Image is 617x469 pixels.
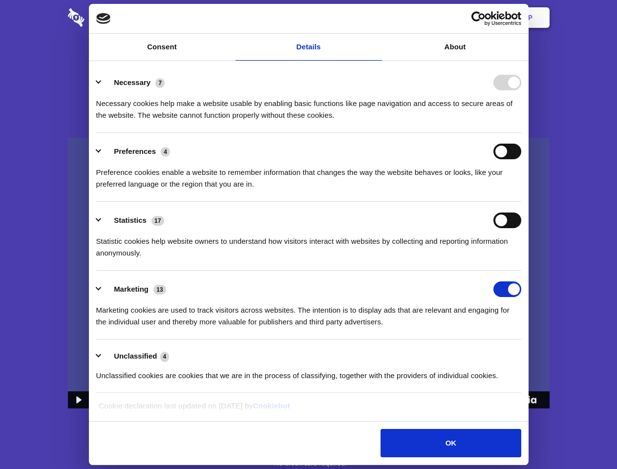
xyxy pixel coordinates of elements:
iframe: Drift Widget Chat Controller [568,420,605,457]
button: OK [381,429,521,457]
button: Play Video [68,391,88,408]
button: Marketing (13) [96,281,172,297]
label: Marketing [114,285,149,293]
a: Contact [396,2,441,33]
img: Sharesecret [68,138,550,409]
label: Necessary [114,78,150,86]
button: Statistics (17) [96,213,170,228]
div: Unclassified cookies are cookies that we are in the process of classifying, together with the pro... [96,362,521,382]
span: 4 [161,147,170,157]
div: Cookie declaration last updated on [DATE] by [91,400,526,419]
a: Details [235,34,382,61]
button: Necessary (7) [96,75,171,90]
a: Usercentrics Cookiebot - opens in a new window [436,11,521,26]
label: Preferences [114,147,156,155]
img: logo [96,13,111,24]
span: 4 [160,352,170,362]
img: logo-wordmark-white-trans-d4663122ce5f474addd5e946df7df03e33cb6a1c49d2221995e7729f52c070b2.svg [68,8,151,27]
a: Login [443,2,486,33]
div: Preference cookies enable a website to remember information that changes the way the website beha... [96,159,521,190]
div: Marketing cookies are used to track visitors across websites. The intention is to display ads tha... [96,297,521,328]
a: Consent [89,34,235,61]
label: Statistics [114,216,147,224]
span: 13 [153,285,166,295]
a: About [382,34,529,61]
h1: Eliminate Slack Data Loss. [68,44,550,79]
h4: Auto-redaction of sensitive data, encrypted data sharing and self-destructing private chats. Shar... [68,89,550,121]
div: Statistic cookies help website owners to understand how visitors interact with websites by collec... [96,228,521,259]
button: Preferences (4) [96,144,176,159]
a: Pricing [287,2,329,33]
a: Cookiebot [253,402,290,410]
div: Necessary cookies help make a website usable by enabling basic functions like page navigation and... [96,90,521,121]
button: Unclassified (4) [96,350,175,362]
span: 7 [155,78,165,88]
span: 17 [151,216,164,226]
